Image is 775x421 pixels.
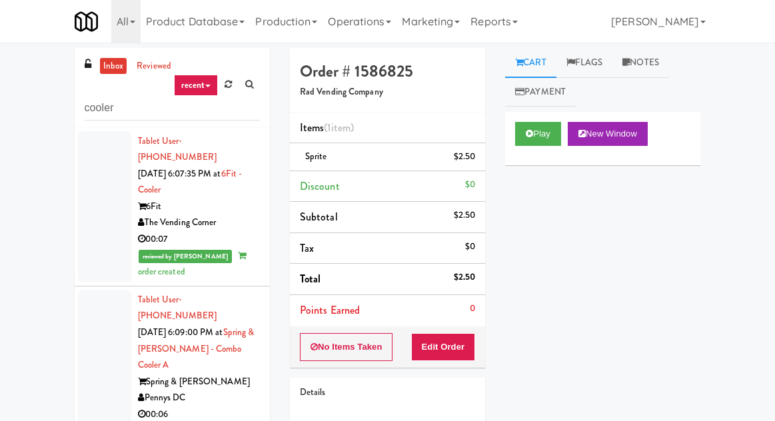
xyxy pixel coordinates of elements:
[454,207,476,224] div: $2.50
[515,122,561,146] button: Play
[454,149,476,165] div: $2.50
[300,120,354,135] span: Items
[300,333,393,361] button: No Items Taken
[556,48,613,78] a: Flags
[300,302,360,318] span: Points Earned
[411,333,476,361] button: Edit Order
[85,96,260,121] input: Search vision orders
[465,177,475,193] div: $0
[75,10,98,33] img: Micromart
[100,58,127,75] a: inbox
[612,48,669,78] a: Notes
[133,58,175,75] a: reviewed
[300,384,475,401] div: Details
[505,77,576,107] a: Payment
[568,122,648,146] button: New Window
[138,167,221,180] span: [DATE] 6:07:35 PM at
[300,179,340,194] span: Discount
[138,231,260,248] div: 00:07
[324,120,354,135] span: (1 )
[300,271,321,286] span: Total
[174,75,218,96] a: recent
[331,120,351,135] ng-pluralize: item
[138,214,260,231] div: The Vending Corner
[138,293,217,322] a: Tablet User· [PHONE_NUMBER]
[505,48,556,78] a: Cart
[139,250,233,263] span: reviewed by [PERSON_NAME]
[138,199,260,215] div: 6Fit
[75,128,270,286] li: Tablet User· [PHONE_NUMBER][DATE] 6:07:35 PM at6Fit - Cooler6FitThe Vending Corner00:07reviewed b...
[300,87,475,97] h5: Rad Vending Company
[138,135,217,164] a: Tablet User· [PHONE_NUMBER]
[465,238,475,255] div: $0
[305,150,327,163] span: Sprite
[454,269,476,286] div: $2.50
[300,63,475,80] h4: Order # 1586825
[470,300,475,317] div: 0
[138,374,260,390] div: Spring & [PERSON_NAME]
[300,209,338,224] span: Subtotal
[138,390,260,406] div: Pennys DC
[138,326,255,371] a: Spring & [PERSON_NAME] - Combo Cooler A
[300,240,314,256] span: Tax
[138,326,223,338] span: [DATE] 6:09:00 PM at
